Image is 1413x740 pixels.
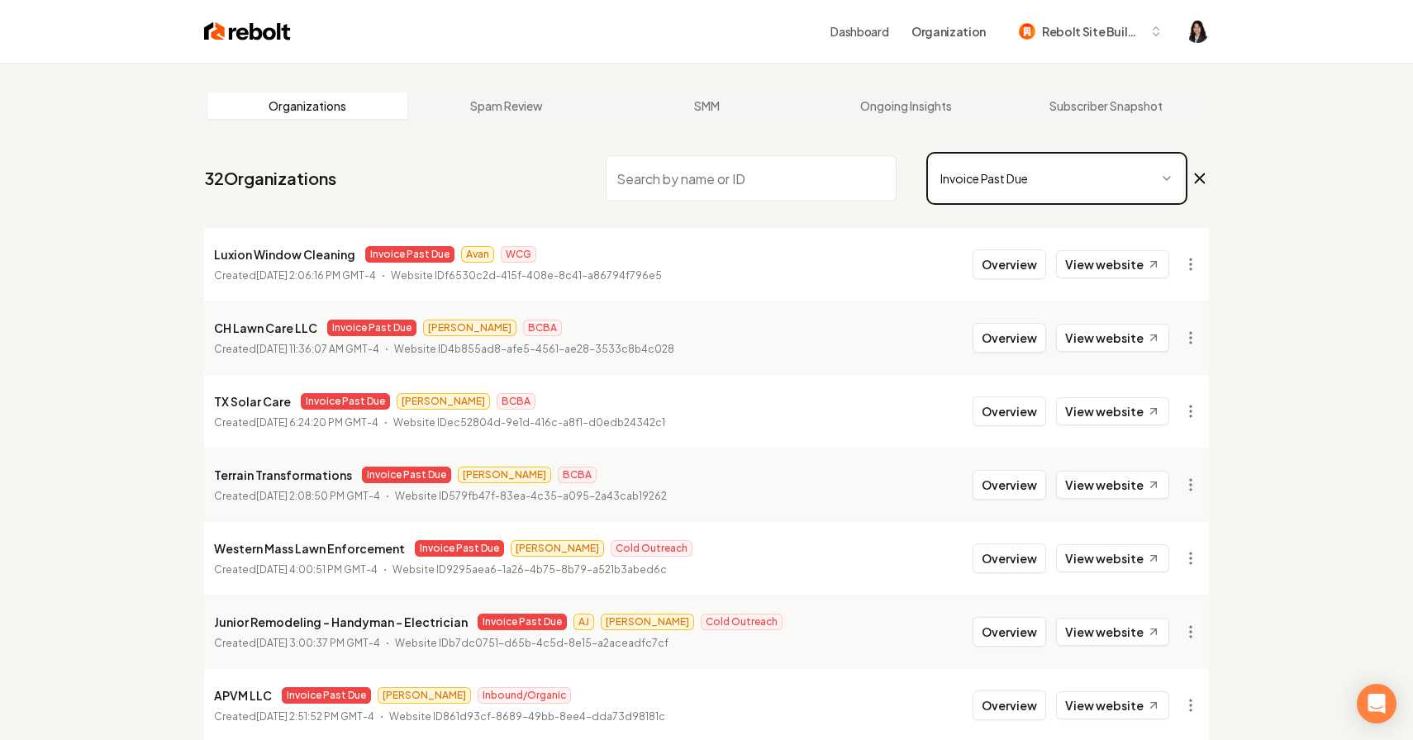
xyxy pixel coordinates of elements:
div: Open Intercom Messenger [1357,684,1396,723]
span: [PERSON_NAME] [423,320,516,336]
span: BCBA [558,467,597,483]
p: Created [214,635,380,652]
button: Open user button [1186,20,1209,43]
a: SMM [607,92,806,119]
time: [DATE] 4:00:51 PM GMT-4 [256,563,378,576]
a: Dashboard [830,23,888,40]
time: [DATE] 2:08:50 PM GMT-4 [256,490,380,502]
span: Invoice Past Due [415,540,504,557]
span: Cold Outreach [701,614,783,630]
a: View website [1056,397,1169,425]
span: BCBA [497,393,535,410]
span: [PERSON_NAME] [601,614,694,630]
p: Website ID ec52804d-9e1d-416c-a8f1-d0edb24342c1 [393,415,665,431]
button: Overview [973,617,1046,647]
input: Search by name or ID [606,155,897,202]
time: [DATE] 3:00:37 PM GMT-4 [256,637,380,649]
p: Website ID 579fb47f-83ea-4c35-a095-2a43cab19262 [395,488,667,505]
p: Luxion Window Cleaning [214,244,355,264]
p: Website ID 4b855ad8-afe5-4561-ae28-3533c8b4c028 [394,341,674,358]
button: Overview [973,323,1046,353]
p: Website ID 9295aea6-1a26-4b75-8b79-a521b3abed6c [392,562,667,578]
p: Created [214,268,376,284]
button: Overview [973,543,1046,573]
p: Website ID 861d93cf-8689-49bb-8ee4-dda73d98181c [389,709,665,725]
span: [PERSON_NAME] [511,540,604,557]
span: Inbound/Organic [478,687,571,704]
span: Invoice Past Due [327,320,416,336]
button: Overview [973,470,1046,500]
span: Invoice Past Due [301,393,390,410]
img: Rebolt Site Builder [1019,23,1035,40]
span: AJ [573,614,594,630]
p: CH Lawn Care LLC [214,318,317,338]
span: Invoice Past Due [362,467,451,483]
span: WCG [501,246,536,263]
span: Avan [461,246,494,263]
span: Invoice Past Due [365,246,454,263]
span: [PERSON_NAME] [378,687,471,704]
p: APVM LLC [214,685,272,705]
img: Rebolt Logo [204,20,291,43]
button: Overview [973,249,1046,279]
p: Junior Remodeling - Handyman - Electrician [214,612,468,632]
p: TX Solar Care [214,391,291,411]
a: View website [1056,471,1169,499]
img: Haley Paramoure [1186,20,1209,43]
p: Created [214,709,374,725]
span: [PERSON_NAME] [458,467,551,483]
a: View website [1056,691,1169,719]
p: Website ID b7dc0751-d65b-4c5d-8e15-a2aceadfc7cf [395,635,668,652]
a: Organizations [207,92,407,119]
button: Organization [902,17,996,46]
p: Created [214,341,379,358]
span: Invoice Past Due [478,614,567,630]
a: Spam Review [407,92,607,119]
button: Overview [973,396,1046,426]
a: View website [1056,324,1169,352]
span: [PERSON_NAME] [397,393,490,410]
span: Invoice Past Due [282,687,371,704]
time: [DATE] 6:24:20 PM GMT-4 [256,416,378,429]
time: [DATE] 2:51:52 PM GMT-4 [256,710,374,723]
a: Ongoing Insights [806,92,1006,119]
a: View website [1056,544,1169,572]
a: View website [1056,618,1169,646]
a: 32Organizations [204,167,336,190]
span: Rebolt Site Builder [1042,23,1143,40]
a: Subscriber Snapshot [1006,92,1206,119]
time: [DATE] 11:36:07 AM GMT-4 [256,343,379,355]
p: Western Mass Lawn Enforcement [214,538,405,558]
time: [DATE] 2:06:16 PM GMT-4 [256,269,376,282]
span: BCBA [523,320,562,336]
button: Overview [973,690,1046,720]
span: Cold Outreach [611,540,692,557]
p: Terrain Transformations [214,465,352,485]
a: View website [1056,250,1169,278]
p: Website ID f6530c2d-415f-408e-8c41-a86794f796e5 [391,268,662,284]
p: Created [214,488,380,505]
p: Created [214,562,378,578]
p: Created [214,415,378,431]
